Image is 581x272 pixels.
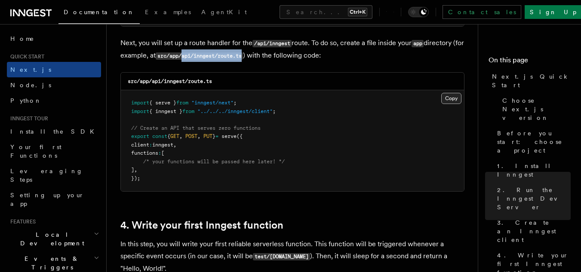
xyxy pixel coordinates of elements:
[149,100,176,106] span: { serve }
[149,142,152,148] span: :
[497,162,571,179] span: 1. Install Inngest
[237,133,243,139] span: ({
[152,133,167,139] span: const
[152,142,173,148] span: inngest
[131,167,134,173] span: ]
[170,133,179,139] span: GET
[499,93,571,125] a: Choose Next.js version
[7,62,101,77] a: Next.js
[179,133,182,139] span: ,
[253,253,310,260] code: test/[DOMAIN_NAME]
[7,115,48,122] span: Inngest tour
[191,100,234,106] span: "inngest/next"
[7,93,101,108] a: Python
[149,108,182,114] span: { inngest }
[131,150,158,156] span: functions
[167,133,170,139] span: {
[201,9,247,15] span: AgentKit
[7,124,101,139] a: Install the SDK
[58,3,140,24] a: Documentation
[412,40,424,47] code: app
[131,125,261,131] span: // Create an API that serves zero functions
[131,142,149,148] span: client
[10,128,99,135] span: Install the SDK
[7,230,94,248] span: Local Development
[494,215,571,248] a: 3. Create an Inngest client
[10,66,51,73] span: Next.js
[131,133,149,139] span: export
[173,142,176,148] span: ,
[120,37,464,62] p: Next, you will set up a route handler for the route. To do so, create a file inside your director...
[212,133,215,139] span: }
[185,133,197,139] span: POST
[489,69,571,93] a: Next.js Quick Start
[494,158,571,182] a: 1. Install Inngest
[131,108,149,114] span: import
[143,159,285,165] span: /* your functions will be passed here later! */
[203,133,212,139] span: PUT
[7,139,101,163] a: Your first Functions
[7,31,101,46] a: Home
[215,133,218,139] span: =
[131,100,149,106] span: import
[7,227,101,251] button: Local Development
[158,150,161,156] span: :
[196,3,252,23] a: AgentKit
[234,100,237,106] span: ;
[134,167,137,173] span: ,
[197,108,273,114] span: "../../../inngest/client"
[131,175,140,181] span: });
[408,7,429,17] button: Toggle dark mode
[492,72,571,89] span: Next.js Quick Start
[489,55,571,69] h4: On this page
[128,78,212,84] code: src/app/api/inngest/route.ts
[221,133,237,139] span: serve
[7,77,101,93] a: Node.js
[120,219,283,231] a: 4. Write your first Inngest function
[7,187,101,211] a: Setting up your app
[494,182,571,215] a: 2. Run the Inngest Dev Server
[10,192,84,207] span: Setting up your app
[145,9,191,15] span: Examples
[252,40,292,47] code: /api/inngest
[64,9,135,15] span: Documentation
[176,100,188,106] span: from
[273,108,276,114] span: ;
[10,82,51,89] span: Node.js
[7,53,44,60] span: Quick start
[497,186,571,211] span: 2. Run the Inngest Dev Server
[497,129,571,155] span: Before you start: choose a project
[197,133,200,139] span: ,
[443,5,521,19] a: Contact sales
[156,52,243,60] code: src/app/api/inngest/route.ts
[7,163,101,187] a: Leveraging Steps
[10,168,83,183] span: Leveraging Steps
[441,93,461,104] button: Copy
[494,125,571,158] a: Before you start: choose a project
[7,254,94,272] span: Events & Triggers
[10,97,42,104] span: Python
[10,144,61,159] span: Your first Functions
[280,5,372,19] button: Search...Ctrl+K
[161,150,164,156] span: [
[497,218,571,244] span: 3. Create an Inngest client
[7,218,36,225] span: Features
[502,96,571,122] span: Choose Next.js version
[182,108,194,114] span: from
[140,3,196,23] a: Examples
[10,34,34,43] span: Home
[348,8,367,16] kbd: Ctrl+K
